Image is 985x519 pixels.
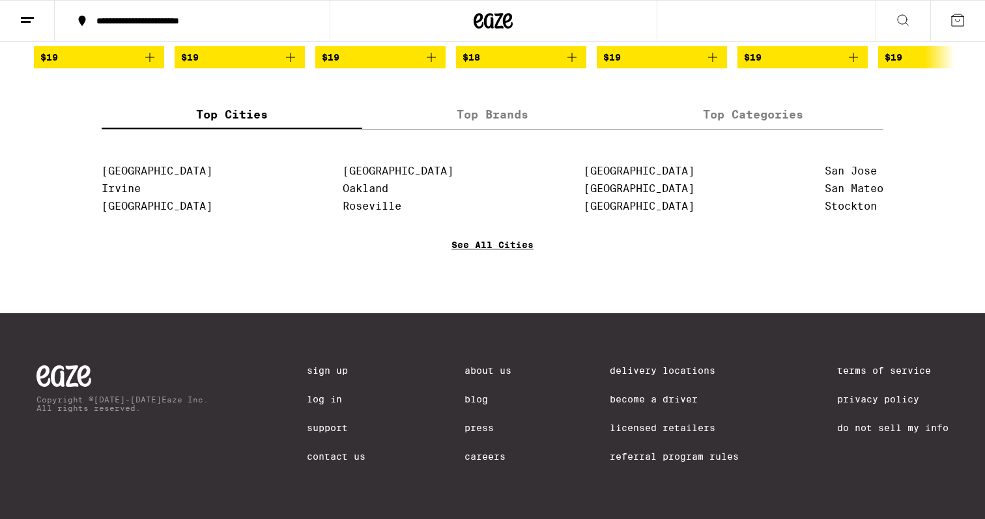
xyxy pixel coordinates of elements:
button: Add to bag [737,46,868,68]
label: Top Categories [623,101,883,129]
a: Press [464,423,511,433]
a: [GEOGRAPHIC_DATA] [102,165,212,177]
a: Oakland [343,182,388,195]
a: See All Cities [451,240,534,288]
a: [GEOGRAPHIC_DATA] [102,200,212,212]
a: [GEOGRAPHIC_DATA] [584,200,694,212]
span: $19 [322,52,339,63]
span: Hi. Need any help? [8,9,94,20]
a: Referral Program Rules [610,451,739,462]
button: Add to bag [597,46,727,68]
a: Blog [464,394,511,404]
p: Copyright © [DATE]-[DATE] Eaze Inc. All rights reserved. [36,395,208,412]
span: $19 [744,52,762,63]
a: Licensed Retailers [610,423,739,433]
a: San Jose [825,165,877,177]
a: Irvine [102,182,141,195]
a: Do Not Sell My Info [837,423,949,433]
a: Privacy Policy [837,394,949,404]
a: Stockton [825,200,877,212]
span: $19 [603,52,621,63]
a: San Mateo [825,182,883,195]
span: $19 [885,52,902,63]
span: $19 [181,52,199,63]
button: Add to bag [175,46,305,68]
a: Log In [307,394,365,404]
a: [GEOGRAPHIC_DATA] [584,165,694,177]
label: Top Cities [102,101,362,129]
button: Add to bag [315,46,446,68]
a: Support [307,423,365,433]
button: Add to bag [456,46,586,68]
label: Top Brands [362,101,623,129]
a: [GEOGRAPHIC_DATA] [343,165,453,177]
a: [GEOGRAPHIC_DATA] [584,182,694,195]
a: Careers [464,451,511,462]
a: About Us [464,365,511,376]
div: tabs [102,101,883,130]
a: Terms of Service [837,365,949,376]
a: Sign Up [307,365,365,376]
span: $18 [463,52,480,63]
a: Contact Us [307,451,365,462]
a: Become a Driver [610,394,739,404]
a: Roseville [343,200,401,212]
button: Add to bag [34,46,164,68]
a: Delivery Locations [610,365,739,376]
span: $19 [40,52,58,63]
